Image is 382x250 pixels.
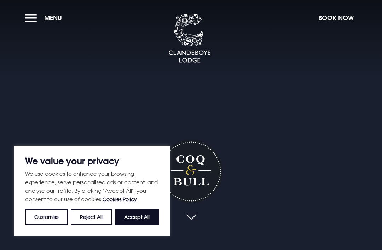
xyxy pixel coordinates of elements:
a: Cookies Policy [103,196,137,202]
button: Accept All [115,209,159,225]
button: Book Now [315,10,357,25]
h1: Coq & Bull [159,140,222,203]
div: We value your privacy [14,146,170,236]
button: Reject All [71,209,112,225]
img: Clandeboye Lodge [168,14,211,63]
button: Menu [25,10,65,25]
button: Customise [25,209,68,225]
p: We use cookies to enhance your browsing experience, serve personalised ads or content, and analys... [25,169,159,204]
span: Menu [44,14,62,22]
p: We value your privacy [25,157,159,165]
